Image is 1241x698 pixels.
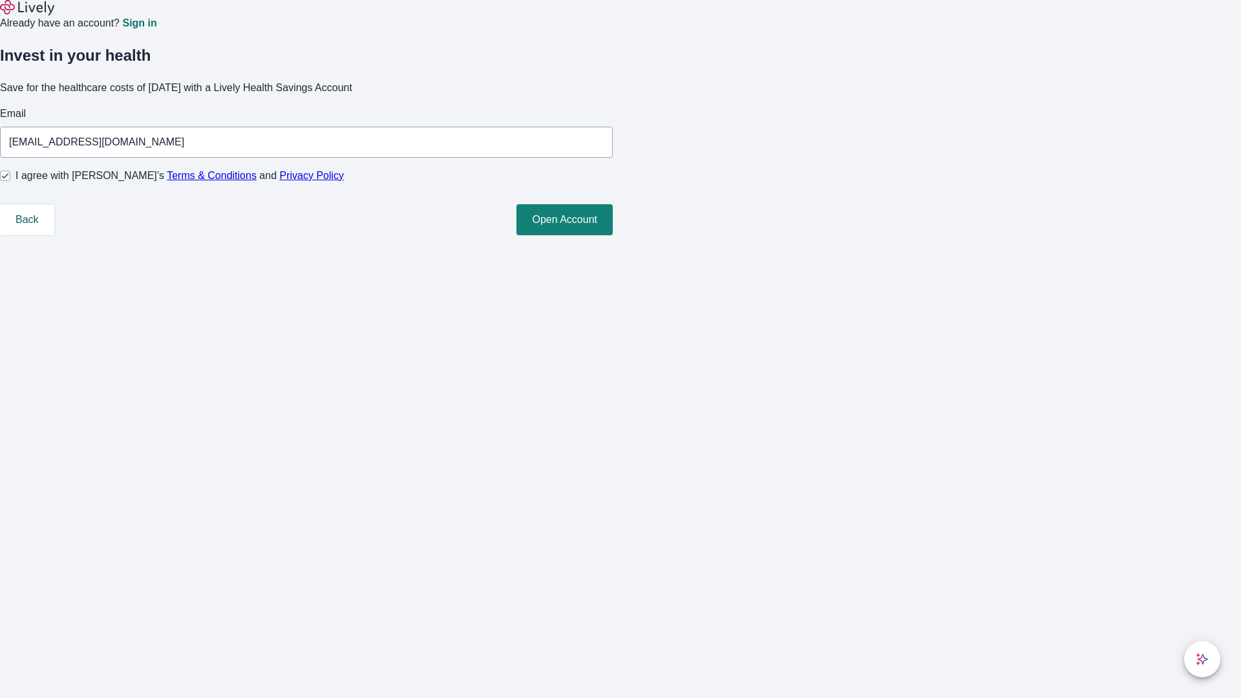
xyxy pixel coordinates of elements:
button: chat [1184,641,1220,677]
svg: Lively AI Assistant [1196,653,1209,666]
button: Open Account [516,204,613,235]
a: Privacy Policy [280,170,345,181]
span: I agree with [PERSON_NAME]’s and [16,168,344,184]
a: Terms & Conditions [167,170,257,181]
a: Sign in [122,18,156,28]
